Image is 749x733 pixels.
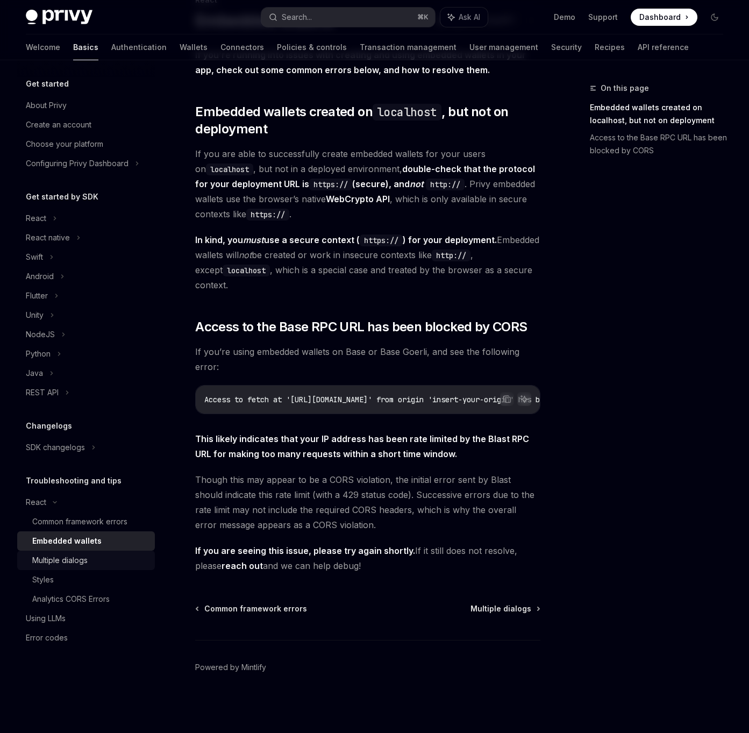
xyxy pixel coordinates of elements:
span: Access to fetch at '[URL][DOMAIN_NAME]' from origin 'insert-your-origin' has been blocked by CORS... [204,395,665,404]
div: Python [26,347,51,360]
a: Dashboard [631,9,697,26]
span: On this page [601,82,649,95]
div: SDK changelogs [26,441,85,454]
em: not [239,250,252,260]
a: Embedded wallets [17,531,155,551]
button: Ask AI [517,392,531,406]
a: Authentication [111,34,167,60]
div: Styles [32,573,54,586]
h5: Get started [26,77,69,90]
code: http:// [426,179,465,190]
div: NodeJS [26,328,55,341]
span: ⌘ K [417,13,429,22]
a: Choose your platform [17,134,155,154]
a: Welcome [26,34,60,60]
img: dark logo [26,10,92,25]
span: If you’re using embedded wallets on Base or Base Goerli, and see the following error: [195,344,540,374]
a: Multiple dialogs [470,603,539,614]
span: Though this may appear to be a CORS violation, the initial error sent by Blast should indicate th... [195,472,540,532]
a: API reference [638,34,689,60]
a: User management [469,34,538,60]
h5: Get started by SDK [26,190,98,203]
div: React native [26,231,70,244]
div: Flutter [26,289,48,302]
code: http:// [432,250,470,261]
a: Wallets [180,34,208,60]
code: localhost [223,265,270,276]
code: https:// [246,209,289,220]
div: Error codes [26,631,68,644]
code: localhost [206,163,253,175]
a: Support [588,12,618,23]
div: React [26,212,46,225]
div: About Privy [26,99,67,112]
code: https:// [360,234,403,246]
a: Access to the Base RPC URL has been blocked by CORS [590,129,732,159]
code: localhost [373,104,441,120]
div: Unity [26,309,44,322]
a: Using LLMs [17,609,155,628]
a: Common framework errors [196,603,307,614]
a: Security [551,34,582,60]
div: Configuring Privy Dashboard [26,157,129,170]
span: If it still does not resolve, please and we can help debug! [195,543,540,573]
code: https:// [309,179,352,190]
a: Multiple dialogs [17,551,155,570]
div: Java [26,367,43,380]
a: Connectors [220,34,264,60]
a: Transaction management [360,34,456,60]
a: Basics [73,34,98,60]
span: Dashboard [639,12,681,23]
div: REST API [26,386,59,399]
a: Demo [554,12,575,23]
a: Analytics CORS Errors [17,589,155,609]
a: Styles [17,570,155,589]
span: Access to the Base RPC URL has been blocked by CORS [195,318,527,336]
div: Embedded wallets [32,535,102,547]
h5: Troubleshooting and tips [26,474,122,487]
a: Common framework errors [17,512,155,531]
button: Ask AI [440,8,488,27]
a: About Privy [17,96,155,115]
a: WebCrypto API [326,194,390,205]
span: Embedded wallets created on , but not on deployment [195,103,540,138]
a: Create an account [17,115,155,134]
div: Analytics CORS Errors [32,593,110,606]
div: Multiple dialogs [32,554,88,567]
div: Choose your platform [26,138,103,151]
div: Using LLMs [26,612,66,625]
span: Embedded wallets will be created or work in insecure contexts like , except , which is a special ... [195,232,540,293]
strong: If you are seeing this issue, please try again shortly. [195,545,415,556]
em: must [243,234,264,245]
div: Android [26,270,54,283]
a: reach out [222,560,263,572]
button: Copy the contents from the code block [500,392,514,406]
a: Recipes [595,34,625,60]
span: Ask AI [459,12,480,23]
div: Search... [282,11,312,24]
button: Toggle dark mode [706,9,723,26]
a: Powered by Mintlify [195,662,266,673]
a: Embedded wallets created on localhost, but not on deployment [590,99,732,129]
span: If you are able to successfully create embedded wallets for your users on , but not in a deployed... [195,146,540,222]
a: Policies & controls [277,34,347,60]
div: Swift [26,251,43,264]
button: Search...⌘K [261,8,436,27]
h5: Changelogs [26,419,72,432]
strong: This likely indicates that your IP address has been rate limited by the Blast RPC URL for making ... [195,433,529,459]
a: Error codes [17,628,155,647]
em: not [410,179,424,189]
strong: In kind, you use a secure context ( ) for your deployment. [195,234,497,245]
div: Create an account [26,118,91,131]
span: Multiple dialogs [470,603,531,614]
div: Common framework errors [32,515,127,528]
div: React [26,496,46,509]
span: Common framework errors [204,603,307,614]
